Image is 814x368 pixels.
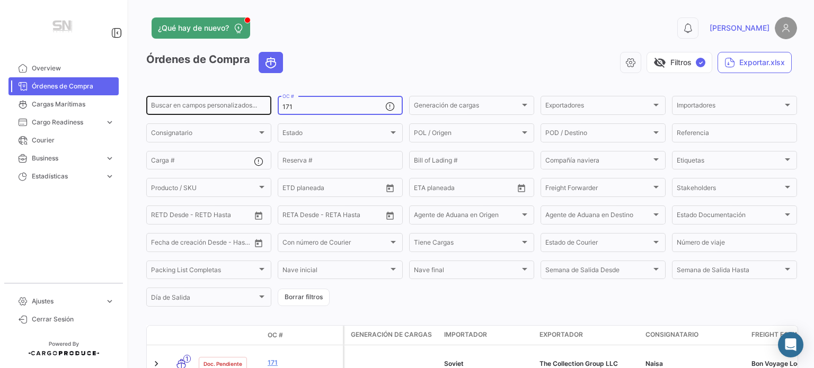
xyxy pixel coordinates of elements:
[775,17,797,39] img: placeholder-user.png
[168,331,194,339] datatable-header-cell: Modo de Transporte
[414,240,520,248] span: Tiene Cargas
[440,185,488,193] input: Hasta
[178,213,225,220] input: Hasta
[444,330,487,339] span: Importador
[545,131,651,138] span: POD / Destino
[151,268,257,275] span: Packing List Completas
[545,103,651,111] span: Exportadores
[647,52,712,73] button: visibility_offFiltros✓
[696,58,705,67] span: ✓
[152,17,250,39] button: ¿Qué hay de nuevo?
[158,23,229,33] span: ¿Qué hay de nuevo?
[32,172,101,181] span: Estadísticas
[32,100,114,109] span: Cargas Marítimas
[32,118,101,127] span: Cargo Readiness
[545,185,651,193] span: Freight Forwarder
[251,235,267,251] button: Open calendar
[677,158,783,166] span: Etiquetas
[414,213,520,220] span: Agente de Aduana en Origen
[444,360,464,367] span: Soviet
[539,360,618,367] span: The Collection Group LLC
[251,208,267,223] button: Open calendar
[545,240,651,248] span: Estado de Courier
[32,297,101,306] span: Ajustes
[8,77,119,95] a: Órdenes de Compra
[677,185,783,193] span: Stakeholders
[545,268,651,275] span: Semana de Salida Desde
[539,330,583,339] span: Exportador
[105,297,114,306] span: expand_more
[8,59,119,77] a: Overview
[710,23,769,33] span: [PERSON_NAME]
[645,360,663,367] span: Naisa
[282,185,302,193] input: Desde
[414,185,433,193] input: Desde
[382,180,398,196] button: Open calendar
[440,326,535,345] datatable-header-cell: Importador
[282,240,388,248] span: Con número de Courier
[259,52,282,73] button: Ocean
[344,326,440,345] datatable-header-cell: Generación de cargas
[778,332,803,357] div: Abrir Intercom Messenger
[309,185,357,193] input: Hasta
[414,131,520,138] span: POL / Origen
[151,295,257,303] span: Día de Salida
[382,208,398,223] button: Open calendar
[309,213,357,220] input: Hasta
[535,326,641,345] datatable-header-cell: Exportador
[178,240,225,248] input: Hasta
[414,103,520,111] span: Generación de cargas
[105,118,114,127] span: expand_more
[32,64,114,73] span: Overview
[105,154,114,163] span: expand_more
[718,52,792,73] button: Exportar.xlsx
[282,268,388,275] span: Nave inicial
[677,103,783,111] span: Importadores
[194,331,263,339] datatable-header-cell: Estado Doc.
[414,268,520,275] span: Nave final
[677,268,783,275] span: Semana de Salida Hasta
[32,82,114,91] span: Órdenes de Compra
[151,131,257,138] span: Consignatario
[8,131,119,149] a: Courier
[32,136,114,145] span: Courier
[641,326,747,345] datatable-header-cell: Consignatario
[514,180,529,196] button: Open calendar
[146,52,286,73] h3: Órdenes de Compra
[183,355,191,363] span: 1
[203,360,242,368] span: Doc. Pendiente
[268,330,283,340] span: OC #
[351,330,432,339] span: Generación de cargas
[37,13,90,42] img: Manufactura+Logo.png
[32,315,114,324] span: Cerrar Sesión
[32,154,101,163] span: Business
[545,213,651,220] span: Agente de Aduana en Destino
[8,95,119,113] a: Cargas Marítimas
[282,213,302,220] input: Desde
[677,213,783,220] span: Estado Documentación
[278,289,330,306] button: Borrar filtros
[282,131,388,138] span: Estado
[105,172,114,181] span: expand_more
[653,56,666,69] span: visibility_off
[268,358,339,367] a: 171
[645,330,698,339] span: Consignatario
[151,240,170,248] input: Desde
[263,326,343,344] datatable-header-cell: OC #
[545,158,651,166] span: Compañía naviera
[151,185,257,193] span: Producto / SKU
[151,213,170,220] input: Desde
